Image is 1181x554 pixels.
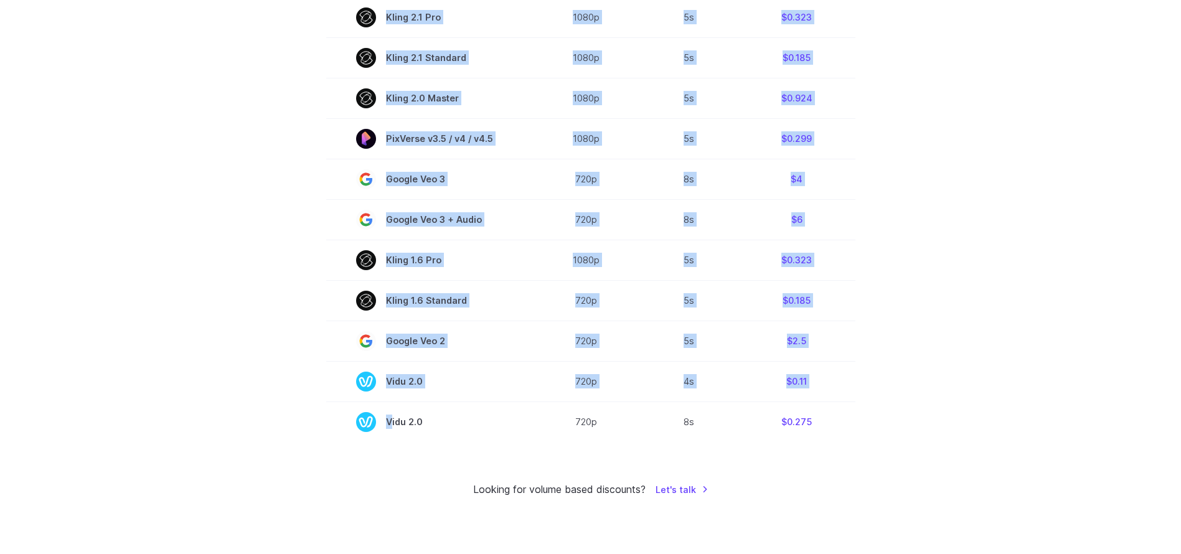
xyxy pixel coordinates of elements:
td: 720p [533,361,640,401]
td: 1080p [533,37,640,78]
td: 720p [533,159,640,199]
td: 5s [640,240,738,280]
span: Google Veo 3 [356,169,503,189]
td: $0.924 [738,78,855,118]
td: $0.11 [738,361,855,401]
td: $0.323 [738,240,855,280]
td: 720p [533,401,640,442]
td: 1080p [533,78,640,118]
td: 4s [640,361,738,401]
td: $4 [738,159,855,199]
td: 5s [640,321,738,361]
span: Kling 2.1 Standard [356,48,503,68]
span: Kling 1.6 Standard [356,291,503,311]
td: 720p [533,321,640,361]
a: Let's talk [656,482,708,497]
td: 5s [640,280,738,321]
td: 8s [640,401,738,442]
span: Google Veo 3 + Audio [356,210,503,230]
td: $0.185 [738,280,855,321]
td: $0.275 [738,401,855,442]
td: $0.299 [738,118,855,159]
td: $0.185 [738,37,855,78]
td: $6 [738,199,855,240]
td: $2.5 [738,321,855,361]
td: 8s [640,159,738,199]
span: PixVerse v3.5 / v4 / v4.5 [356,129,503,149]
td: 5s [640,37,738,78]
span: Kling 2.0 Master [356,88,503,108]
td: 720p [533,199,640,240]
td: 1080p [533,240,640,280]
td: 5s [640,78,738,118]
span: Kling 1.6 Pro [356,250,503,270]
td: 720p [533,280,640,321]
span: Google Veo 2 [356,331,503,351]
span: Vidu 2.0 [356,372,503,392]
small: Looking for volume based discounts? [473,482,646,498]
span: Vidu 2.0 [356,412,503,432]
span: Kling 2.1 Pro [356,7,503,27]
td: 5s [640,118,738,159]
td: 8s [640,199,738,240]
td: 1080p [533,118,640,159]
